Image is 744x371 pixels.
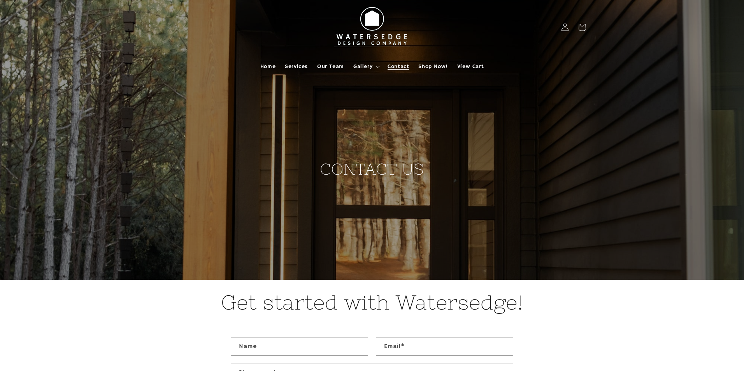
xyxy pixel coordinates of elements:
[158,289,586,316] h2: Get started with Watersedge!
[312,58,349,75] a: Our Team
[418,63,447,70] span: Shop Now!
[256,58,280,75] a: Home
[457,63,484,70] span: View Cart
[317,63,344,70] span: Our Team
[285,63,308,70] span: Services
[414,58,452,75] a: Shop Now!
[298,101,446,179] h2: CONTACT US
[349,58,383,75] summary: Gallery
[280,58,312,75] a: Services
[388,63,409,70] span: Contact
[383,58,414,75] a: Contact
[260,63,275,70] span: Home
[329,3,415,51] img: Watersedge Design Co
[453,58,488,75] a: View Cart
[353,63,372,70] span: Gallery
